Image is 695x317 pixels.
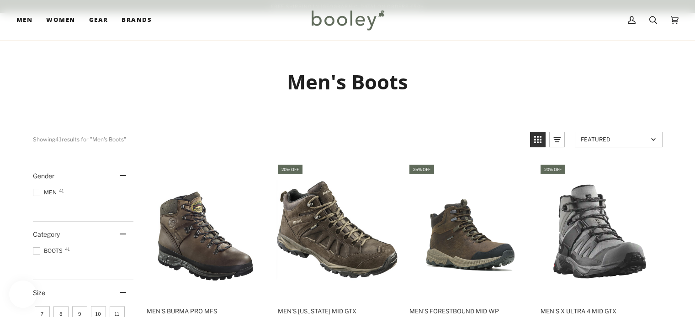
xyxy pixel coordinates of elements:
img: Merrell Men's Forestbound Mid WP Cloudy - Booley Galway [408,171,529,292]
img: Booley [308,7,387,33]
span: Gear [89,16,108,25]
img: Men's Nebraska Mid GTX Mahogany - booley Galway [276,171,398,292]
iframe: Button to open loyalty program pop-up [9,281,37,308]
span: Brands [122,16,152,25]
div: Showing results for "Men's Boots" [33,132,523,147]
span: Men's X Ultra 4 Mid GTX [541,307,659,315]
span: Gender [33,172,54,180]
img: Salomon Men's X Ultra 4 Mid GTX Sharkskin / Quiet Shade / Black - Booley Galway [539,171,660,292]
a: View grid mode [530,132,546,147]
span: Boots [33,247,65,255]
a: View list mode [549,132,565,147]
span: Men's Burma PRO MFS [147,307,265,315]
span: 41 [59,188,64,193]
span: Men's Forestbound Mid WP [409,307,528,315]
span: 41 [65,247,70,251]
div: 20% off [541,165,565,174]
div: 20% off [278,165,302,174]
div: 25% off [409,165,434,174]
span: Men [16,16,32,25]
img: Men's Burma PRO MFS - Booley Galway [145,171,266,292]
b: 41 [55,136,62,143]
span: Men [33,188,59,197]
span: Category [33,230,60,238]
span: Size [33,289,45,296]
a: Sort options [575,132,663,147]
span: Women [46,16,75,25]
h1: Men's Boots [33,69,663,94]
span: Men's [US_STATE] Mid GTX [278,307,396,315]
span: Featured [581,136,648,143]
